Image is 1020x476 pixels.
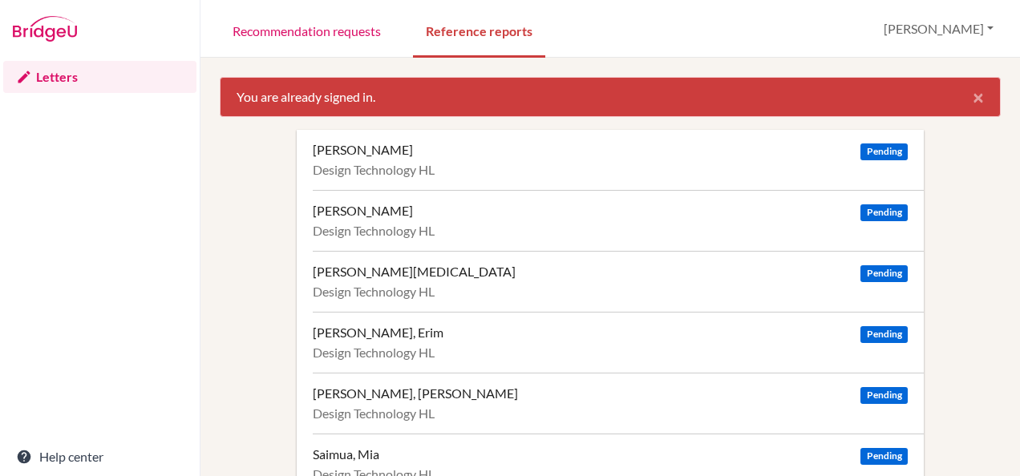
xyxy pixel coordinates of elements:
button: [PERSON_NAME] [876,14,1001,44]
div: Design Technology HL [313,345,908,361]
a: [PERSON_NAME][MEDICAL_DATA] Pending Design Technology HL [313,251,924,312]
div: [PERSON_NAME] [313,203,413,219]
span: Pending [860,387,907,404]
div: [PERSON_NAME], Erim [313,325,443,341]
div: [PERSON_NAME][MEDICAL_DATA] [313,264,516,280]
div: Design Technology HL [313,223,908,239]
span: Pending [860,143,907,160]
span: Pending [860,204,907,221]
a: [PERSON_NAME], Erim Pending Design Technology HL [313,312,924,373]
span: Pending [860,265,907,282]
span: Pending [860,448,907,465]
div: [PERSON_NAME], [PERSON_NAME] [313,385,518,401]
div: [PERSON_NAME] [313,142,413,158]
a: [PERSON_NAME] Pending Design Technology HL [313,190,924,251]
a: Help center [3,441,196,473]
span: × [973,85,984,108]
button: Close [957,78,1000,116]
img: Bridge-U [13,16,77,42]
div: Design Technology HL [313,405,908,422]
div: You are already signed in. [220,77,1001,117]
div: Saimua, Mia [313,446,379,462]
a: Recommendation requests [220,2,394,58]
a: [PERSON_NAME] Pending Design Technology HL [313,130,924,190]
div: Design Technology HL [313,284,908,300]
span: Pending [860,326,907,343]
a: [PERSON_NAME], [PERSON_NAME] Pending Design Technology HL [313,373,924,434]
a: Reference reports [413,2,545,58]
div: Design Technology HL [313,162,908,178]
a: Letters [3,61,196,93]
